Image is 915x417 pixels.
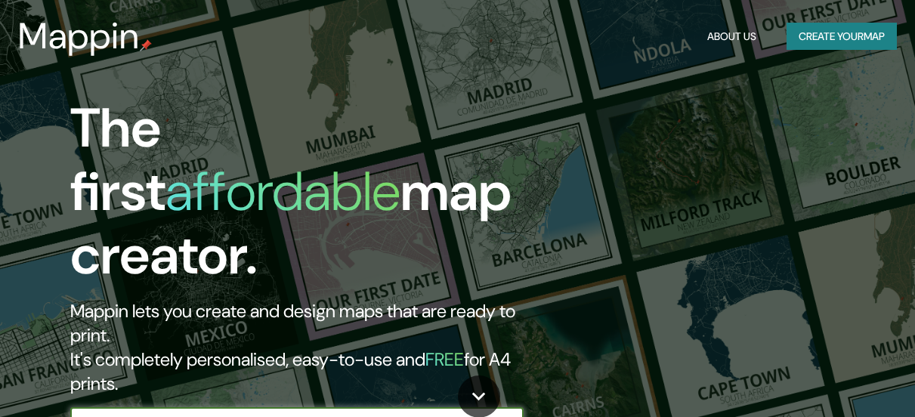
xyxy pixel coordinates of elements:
[70,299,528,396] h2: Mappin lets you create and design maps that are ready to print. It's completely personalised, eas...
[70,97,528,299] h1: The first map creator.
[165,156,400,227] h1: affordable
[701,23,762,51] button: About Us
[425,347,464,371] h5: FREE
[787,23,897,51] button: Create yourmap
[18,15,140,57] h3: Mappin
[140,39,152,51] img: mappin-pin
